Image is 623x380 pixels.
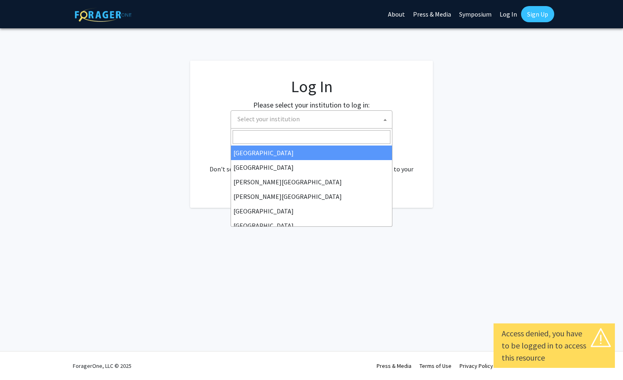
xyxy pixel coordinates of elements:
span: Select your institution [234,111,392,127]
li: [GEOGRAPHIC_DATA] [231,160,392,175]
h1: Log In [206,77,417,96]
a: Terms of Use [420,362,451,369]
li: [PERSON_NAME][GEOGRAPHIC_DATA] [231,189,392,204]
img: ForagerOne Logo [75,8,131,22]
div: ForagerOne, LLC © 2025 [73,352,131,380]
li: [GEOGRAPHIC_DATA] [231,204,392,218]
li: [GEOGRAPHIC_DATA] [231,218,392,233]
span: Select your institution [237,115,300,123]
a: Sign Up [521,6,554,22]
li: [GEOGRAPHIC_DATA] [231,146,392,160]
a: Privacy Policy [460,362,493,369]
input: Search [233,130,390,144]
span: Select your institution [231,110,392,129]
a: Press & Media [377,362,411,369]
label: Please select your institution to log in: [253,99,370,110]
li: [PERSON_NAME][GEOGRAPHIC_DATA] [231,175,392,189]
div: Access denied, you have to be logged in to access this resource [502,327,607,364]
div: No account? . Don't see your institution? about bringing ForagerOne to your institution. [206,145,417,184]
